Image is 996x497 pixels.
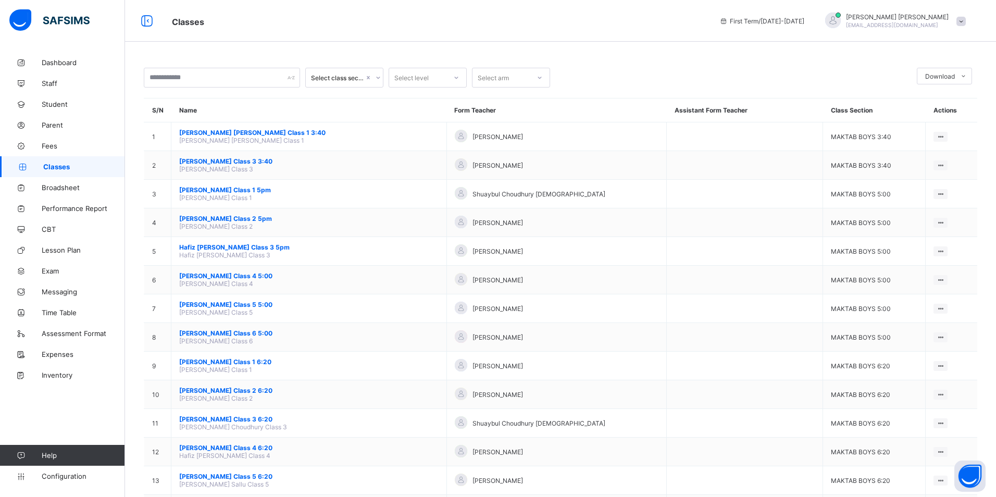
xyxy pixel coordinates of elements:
td: 13 [144,466,171,495]
span: MAKTAB BOYS 5:00 [831,247,891,255]
span: Broadsheet [42,183,125,192]
span: Performance Report [42,204,125,213]
span: Shuaybul Choudhury [DEMOGRAPHIC_DATA] [472,419,605,427]
th: Class Section [823,98,926,122]
span: Hafiz [PERSON_NAME] Class 3 5pm [179,243,439,251]
span: Time Table [42,308,125,317]
span: [PERSON_NAME] [PERSON_NAME] Class 1 3:40 [179,129,439,136]
td: 4 [144,208,171,237]
span: Student [42,100,125,108]
span: [PERSON_NAME] Choudhury Class 3 [179,423,287,431]
span: [EMAIL_ADDRESS][DOMAIN_NAME] [846,22,938,28]
span: Parent [42,121,125,129]
span: Configuration [42,472,124,480]
span: MAKTAB BOYS 5:00 [831,190,891,198]
span: Shuaybul Choudhury [DEMOGRAPHIC_DATA] [472,190,605,198]
span: [PERSON_NAME] [472,477,523,484]
span: [PERSON_NAME] [PERSON_NAME] Class 1 [179,136,304,144]
span: Inventory [42,371,125,379]
span: MAKTAB BOYS 5:00 [831,305,891,313]
span: [PERSON_NAME] [472,247,523,255]
span: Dashboard [42,58,125,67]
span: [PERSON_NAME] Class 4 5:00 [179,272,439,280]
span: [PERSON_NAME] Class 3 3:40 [179,157,439,165]
td: 7 [144,294,171,323]
span: [PERSON_NAME] Class 5 6:20 [179,473,439,480]
span: [PERSON_NAME] Class 1 6:20 [179,358,439,366]
span: [PERSON_NAME] [472,276,523,284]
div: Select class section [311,74,364,82]
span: [PERSON_NAME] Sallu Class 5 [179,480,269,488]
span: MAKTAB BOYS 6:20 [831,477,890,484]
span: [PERSON_NAME] Class 1 [179,366,252,374]
span: Expenses [42,350,125,358]
span: [PERSON_NAME] Class 2 6:20 [179,387,439,394]
th: Assistant Form Teacher [667,98,823,122]
span: Exam [42,267,125,275]
span: [PERSON_NAME] Class 3 [179,165,253,173]
span: [PERSON_NAME] Class 4 [179,280,253,288]
span: CBT [42,225,125,233]
span: [PERSON_NAME] [472,362,523,370]
td: 3 [144,180,171,208]
span: Fees [42,142,125,150]
td: 5 [144,237,171,266]
span: [PERSON_NAME] Class 2 [179,394,253,402]
span: MAKTAB BOYS 5:00 [831,219,891,227]
div: Select arm [478,68,509,88]
span: Help [42,451,124,459]
span: [PERSON_NAME] Class 6 [179,337,253,345]
span: [PERSON_NAME] [472,133,523,141]
span: session/term information [719,17,804,25]
th: Name [171,98,447,122]
th: Form Teacher [446,98,667,122]
span: [PERSON_NAME] Class 5 [179,308,253,316]
span: [PERSON_NAME] Class 3 6:20 [179,415,439,423]
span: Classes [43,163,125,171]
td: 8 [144,323,171,352]
span: [PERSON_NAME] [PERSON_NAME] [846,13,949,21]
span: [PERSON_NAME] [472,305,523,313]
span: MAKTAB BOYS 6:20 [831,448,890,456]
td: 11 [144,409,171,438]
span: [PERSON_NAME] Class 1 5pm [179,186,439,194]
span: [PERSON_NAME] Class 1 [179,194,252,202]
span: [PERSON_NAME] [472,219,523,227]
th: S/N [144,98,171,122]
td: 9 [144,352,171,380]
div: Select level [394,68,429,88]
td: 6 [144,266,171,294]
span: Lesson Plan [42,246,125,254]
span: MAKTAB BOYS 5:00 [831,276,891,284]
span: [PERSON_NAME] Class 2 5pm [179,215,439,222]
span: MAKTAB BOYS 3:40 [831,133,891,141]
div: AbdulazizRavat [815,13,971,30]
td: 12 [144,438,171,466]
td: 1 [144,122,171,151]
th: Actions [926,98,977,122]
td: 2 [144,151,171,180]
span: [PERSON_NAME] [472,161,523,169]
span: [PERSON_NAME] Class 5 5:00 [179,301,439,308]
span: [PERSON_NAME] Class 2 [179,222,253,230]
span: Download [925,72,955,80]
span: MAKTAB BOYS 5:00 [831,333,891,341]
button: Open asap [954,461,986,492]
span: MAKTAB BOYS 6:20 [831,362,890,370]
span: [PERSON_NAME] [472,448,523,456]
span: Messaging [42,288,125,296]
span: MAKTAB BOYS 3:40 [831,161,891,169]
span: Staff [42,79,125,88]
span: Classes [172,17,204,27]
span: [PERSON_NAME] Class 6 5:00 [179,329,439,337]
span: MAKTAB BOYS 6:20 [831,391,890,399]
span: Assessment Format [42,329,125,338]
img: safsims [9,9,90,31]
span: Hafiz [PERSON_NAME] Class 3 [179,251,270,259]
td: 10 [144,380,171,409]
span: [PERSON_NAME] Class 4 6:20 [179,444,439,452]
span: Hafiz [PERSON_NAME] Class 4 [179,452,270,459]
span: [PERSON_NAME] [472,333,523,341]
span: MAKTAB BOYS 6:20 [831,419,890,427]
span: [PERSON_NAME] [472,391,523,399]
